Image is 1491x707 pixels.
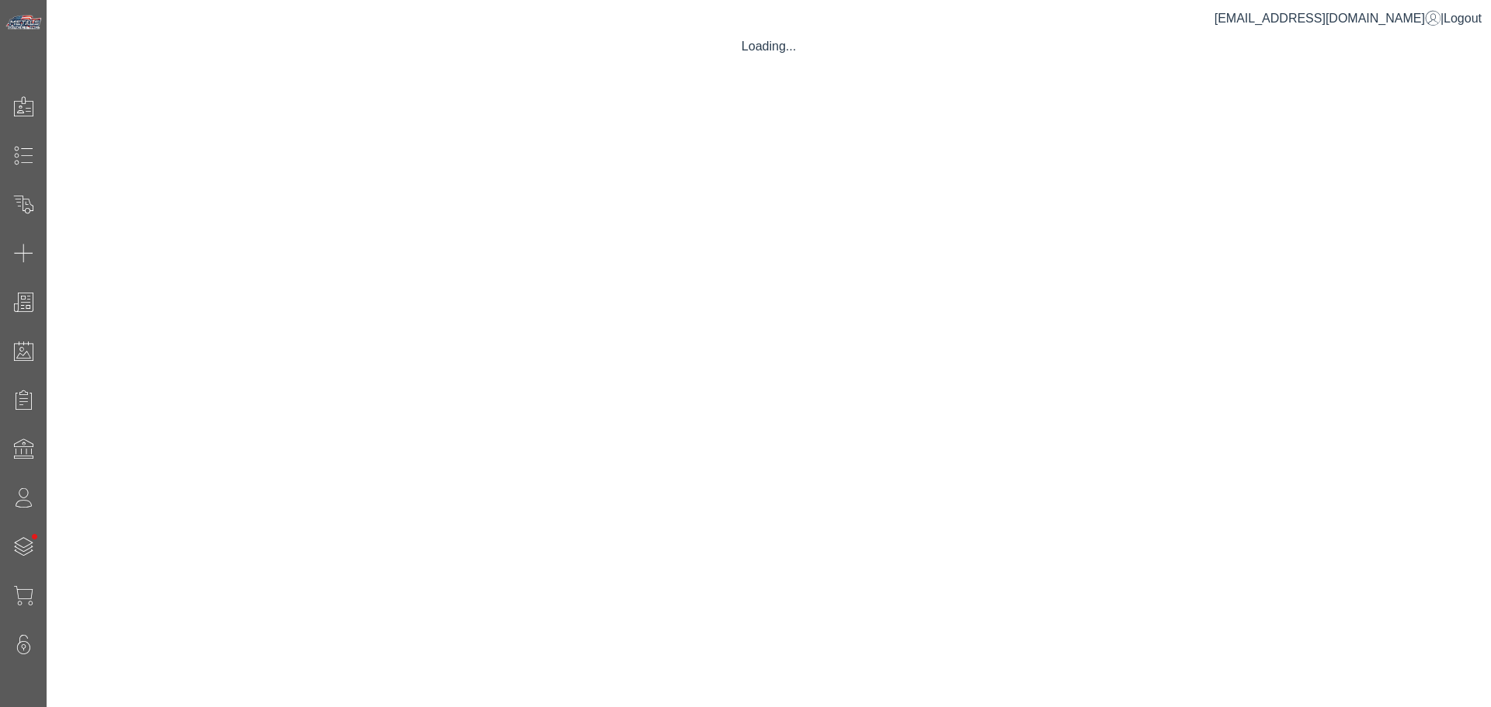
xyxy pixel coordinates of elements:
span: • [15,511,54,562]
div: Loading... [51,37,1486,56]
a: [EMAIL_ADDRESS][DOMAIN_NAME] [1215,12,1441,25]
div: | [1215,9,1482,28]
img: Metals Direct Inc Logo [5,14,43,31]
span: Logout [1444,12,1482,25]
